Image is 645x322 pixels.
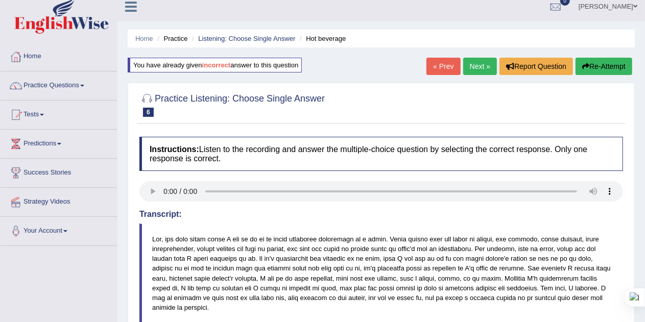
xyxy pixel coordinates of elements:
[499,58,573,75] button: Report Question
[576,58,632,75] button: Re-Attempt
[135,35,153,42] a: Home
[198,35,295,42] a: Listening: Choose Single Answer
[1,217,117,242] a: Your Account
[297,34,346,43] li: Hot beverage
[1,159,117,184] a: Success Stories
[139,210,623,219] h4: Transcript:
[1,130,117,155] a: Predictions
[143,108,154,117] span: 6
[1,42,117,68] a: Home
[1,188,117,213] a: Strategy Videos
[463,58,497,75] a: Next »
[1,101,117,126] a: Tests
[202,61,231,69] b: incorrect
[150,145,199,154] b: Instructions:
[1,71,117,97] a: Practice Questions
[139,91,325,117] h2: Practice Listening: Choose Single Answer
[155,34,187,43] li: Practice
[426,58,460,75] a: « Prev
[128,58,302,72] div: You have already given answer to this question
[139,137,623,171] h4: Listen to the recording and answer the multiple-choice question by selecting the correct response...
